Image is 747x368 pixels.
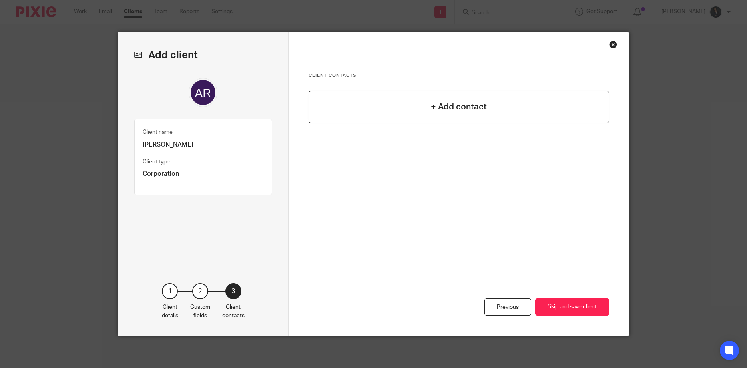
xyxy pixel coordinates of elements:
[535,298,609,316] button: Skip and save client
[143,128,173,136] label: Client name
[309,72,609,79] h3: Client contacts
[609,40,617,48] div: Close this dialog window
[162,303,178,320] p: Client details
[143,170,264,178] p: Corporation
[162,283,178,299] div: 1
[143,141,264,149] p: [PERSON_NAME]
[143,158,170,166] label: Client type
[431,101,487,113] h4: + Add contact
[222,303,245,320] p: Client contacts
[189,78,217,107] img: svg%3E
[225,283,241,299] div: 3
[484,298,531,316] div: Previous
[190,303,210,320] p: Custom fields
[192,283,208,299] div: 2
[134,48,272,62] h2: Add client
